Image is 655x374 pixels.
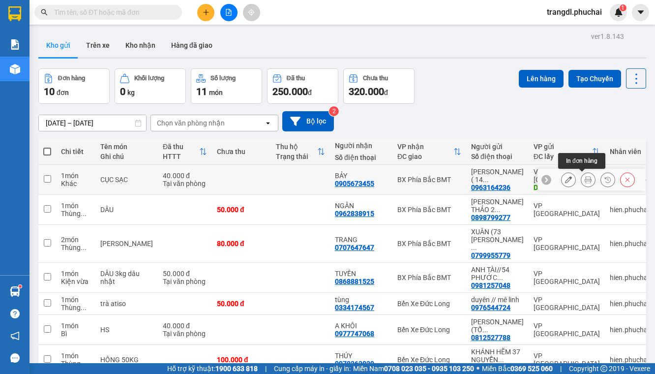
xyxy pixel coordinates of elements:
div: VP [GEOGRAPHIC_DATA] [534,352,600,368]
div: VP gửi [534,143,592,151]
span: ... [497,274,503,281]
span: món [209,89,223,96]
div: 0812527788 [471,334,510,342]
div: Tại văn phòng [163,330,207,338]
div: BX Phía Bắc BMT [397,206,461,214]
button: file-add [220,4,238,21]
div: THÚY [335,352,387,360]
span: đ [384,89,388,96]
button: Trên xe [78,33,118,57]
div: 0799955779 [471,251,510,259]
span: Cung cấp máy in - giấy in: [274,363,351,374]
div: BẢY [335,172,387,180]
button: Đơn hàng10đơn [38,68,110,104]
button: aim [243,4,260,21]
strong: 0369 525 060 [510,365,553,373]
div: DÂU [100,206,153,214]
div: NGUYỄN THỊ BÍCH THẢO 21 CAO THẮNG [471,198,524,214]
sup: 2 [329,106,339,116]
div: trà atiso [100,300,153,308]
div: 40.000 đ [163,322,207,330]
div: 1 món [61,202,90,210]
span: ... [495,206,501,214]
div: Tên món [100,143,153,151]
div: DĐ: BX [534,184,600,191]
div: VP [GEOGRAPHIC_DATA] [534,168,600,184]
div: DÂU 3kg dâu nhật [100,270,153,285]
div: VP [GEOGRAPHIC_DATA] [534,296,600,312]
div: Ghi chú [100,153,153,160]
span: caret-down [636,8,645,17]
div: NGÂN [335,202,387,210]
input: Tìm tên, số ĐT hoặc mã đơn [54,7,170,18]
div: Trạng thái [276,153,317,160]
span: 11 [196,86,207,97]
span: Gửi: [8,9,24,20]
button: Số lượng11món [191,68,262,104]
svg: open [264,119,272,127]
div: Kiện vừa [61,278,90,285]
div: 2 món [61,236,90,244]
div: ĐC giao [397,153,453,160]
th: Toggle SortBy [271,139,330,165]
div: HỒNG CHÍN [100,240,153,248]
div: HS [100,326,153,334]
div: 0963164236 [471,184,510,191]
input: Select a date range. [39,115,146,131]
span: ⚪️ [476,367,479,371]
button: Khối lượng0kg [115,68,186,104]
div: TUYỀN [335,270,387,278]
div: Bến Xe Đức Long [397,356,461,364]
button: Đã thu250.000đ [267,68,338,104]
div: VP [GEOGRAPHIC_DATA] [534,322,600,338]
span: trangdl.phuchai [539,6,610,18]
div: TÂM [115,32,194,44]
div: Người nhận [335,142,387,150]
div: 0334174567 [335,304,374,312]
div: 0978363839 [335,360,374,368]
img: icon-new-feature [614,8,623,17]
img: logo-vxr [8,6,21,21]
div: Đã thu [163,143,199,151]
button: Bộ lọc [282,111,334,131]
div: 0707647647 [335,244,374,251]
span: kg [127,89,135,96]
div: Bến Xe Đức Long [397,326,461,334]
div: Khối lượng [134,75,164,82]
span: copyright [600,365,607,372]
div: Thu hộ [276,143,317,151]
div: Đơn hàng [58,75,85,82]
button: Tạo Chuyến [568,70,621,88]
strong: 0708 023 035 - 0935 103 250 [384,365,474,373]
button: Kho nhận [118,33,163,57]
span: đơn [57,89,69,96]
div: HTTT [163,153,199,160]
div: Tại văn phòng [163,278,207,285]
div: 1 món [61,352,90,360]
span: ... [81,244,87,251]
span: | [560,363,562,374]
span: 1 [621,4,625,11]
button: Lên hàng [519,70,564,88]
sup: 1 [620,4,626,11]
div: 0981257048 [471,281,510,289]
div: Số điện thoại [335,154,387,161]
button: Chưa thu320.000đ [343,68,415,104]
div: tùng [335,296,387,304]
span: ... [81,360,87,368]
div: 0976544724 [471,304,510,312]
span: ... [482,326,488,334]
th: Toggle SortBy [529,139,605,165]
div: VP [GEOGRAPHIC_DATA] [534,236,600,251]
div: CỤC SẠC [100,176,153,184]
div: 0975643838 [115,44,194,58]
div: 0907354647 [8,67,108,81]
div: BX Phía Bắc BMT [115,8,194,32]
div: BX Phía Bắc BMT [397,240,461,248]
div: VP [GEOGRAPHIC_DATA] [8,8,108,32]
span: đ [308,89,312,96]
th: Toggle SortBy [392,139,466,165]
span: ... [81,210,87,218]
div: Đã thu [287,75,305,82]
span: ... [81,304,87,312]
